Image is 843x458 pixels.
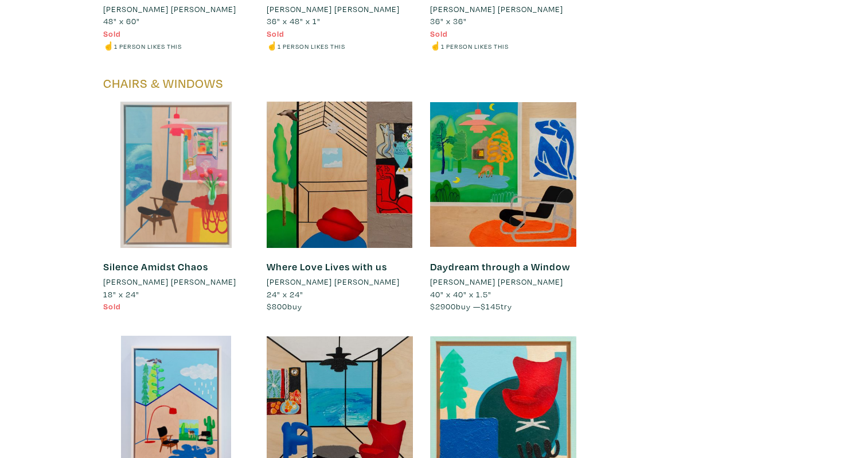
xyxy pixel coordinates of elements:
span: buy — try [430,301,512,312]
span: buy [267,301,302,312]
span: Sold [103,28,121,39]
span: $800 [267,301,287,312]
a: [PERSON_NAME] [PERSON_NAME] [430,3,576,15]
a: [PERSON_NAME] [PERSON_NAME] [103,3,249,15]
span: 40" x 40" x 1.5" [430,289,491,300]
span: $145 [481,301,501,312]
span: 48" x 60" [103,15,140,26]
span: 36" x 36" [430,15,467,26]
li: [PERSON_NAME] [PERSON_NAME] [430,3,563,15]
li: [PERSON_NAME] [PERSON_NAME] [430,275,563,288]
small: 1 person likes this [114,42,182,51]
small: 1 person likes this [441,42,509,51]
span: Sold [267,28,284,39]
li: [PERSON_NAME] [PERSON_NAME] [267,3,400,15]
span: Sold [103,301,121,312]
a: [PERSON_NAME] [PERSON_NAME] [267,3,413,15]
a: Daydream through a Window [430,260,570,273]
span: $2900 [430,301,456,312]
a: Silence Amidst Chaos [103,260,208,273]
span: Sold [430,28,448,39]
li: [PERSON_NAME] [PERSON_NAME] [267,275,400,288]
small: 1 person likes this [278,42,345,51]
a: Where Love Lives with us [267,260,387,273]
a: [PERSON_NAME] [PERSON_NAME] [267,275,413,288]
a: [PERSON_NAME] [PERSON_NAME] [103,275,249,288]
li: ☝️ [430,40,576,52]
h5: CHAIRS & WINDOWS [103,76,576,91]
li: [PERSON_NAME] [PERSON_NAME] [103,3,236,15]
li: [PERSON_NAME] [PERSON_NAME] [103,275,236,288]
li: ☝️ [103,40,249,52]
span: 36" x 48" x 1" [267,15,321,26]
span: 24" x 24" [267,289,303,300]
a: [PERSON_NAME] [PERSON_NAME] [430,275,576,288]
li: ☝️ [267,40,413,52]
span: 18" x 24" [103,289,139,300]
